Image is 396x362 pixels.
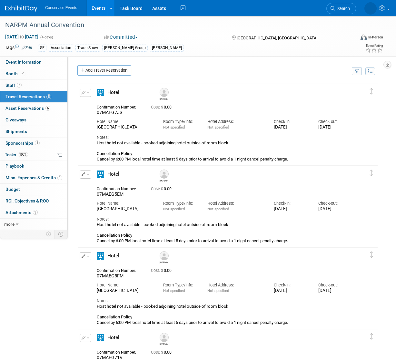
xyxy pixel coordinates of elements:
[97,282,153,288] div: Hotel Name:
[318,201,353,206] div: Check-out:
[97,334,104,341] i: Hotel
[163,282,198,288] div: Room Type/Info:
[97,125,153,130] div: [GEOGRAPHIC_DATA]
[274,206,308,212] div: [DATE]
[318,125,353,130] div: [DATE]
[4,222,15,227] span: more
[97,171,104,178] i: Hotel
[0,57,67,68] a: Event Information
[5,83,22,88] span: Staff
[5,71,25,76] span: Booth
[5,163,24,169] span: Playbook
[163,201,198,206] div: Room Type/Info:
[0,91,67,102] a: Travel Reservations5
[46,94,51,99] span: 5
[207,201,264,206] div: Hotel Address:
[107,171,119,177] span: Hotel
[361,35,367,40] img: Format-Inperson.png
[151,350,174,355] span: 0.00
[77,65,131,76] a: Add Travel Reservation
[151,187,174,191] span: 0.00
[35,140,40,145] span: 1
[97,119,153,125] div: Hotel Name:
[97,222,353,243] div: Host hotel not available - booked adjoining hotel outside of room block Cancellation Policy Cance...
[97,191,124,197] span: 07MAEG5EM
[97,135,353,140] div: Notes:
[274,201,308,206] div: Check-in:
[5,175,62,180] span: Misc. Expenses & Credits
[43,230,54,238] td: Personalize Event Tab Strip
[5,94,51,99] span: Travel Reservations
[370,88,373,95] i: Click and drag to move item
[370,252,373,258] i: Click and drag to move item
[57,175,62,180] span: 1
[0,219,67,230] a: more
[5,59,42,65] span: Event Information
[355,69,359,74] i: Filter by Traveler
[0,195,67,207] a: ROI, Objectives & ROO
[0,184,67,195] a: Budget
[5,44,32,52] td: Tags
[160,342,168,346] div: Ian Clark
[207,282,264,288] div: Hotel Address:
[207,288,229,293] span: Not specified
[5,106,50,111] span: Asset Reservations
[151,268,164,273] span: Cost: $
[54,230,68,238] td: Toggle Event Tabs
[49,45,73,51] div: Association
[160,260,168,264] div: Debi McNeany
[5,34,39,40] span: [DATE] [DATE]
[274,288,308,294] div: [DATE]
[318,119,353,125] div: Check-out:
[370,170,373,176] i: Click and drag to move item
[0,126,67,137] a: Shipments
[40,35,53,39] span: (4 days)
[370,333,373,340] i: Click and drag to move item
[97,110,122,115] span: 07MAEG7JS
[160,170,169,179] img: Tanner Wade
[75,45,100,51] div: Trade Show
[151,105,164,109] span: Cost: $
[0,172,67,183] a: Misc. Expenses & Credits1
[107,335,119,340] span: Hotel
[318,282,353,288] div: Check-out:
[0,68,67,79] a: Booth
[97,273,124,278] span: 07MAEG5FM
[5,187,20,192] span: Budget
[160,251,169,260] img: Debi McNeany
[237,36,317,40] span: [GEOGRAPHIC_DATA], [GEOGRAPHIC_DATA]
[107,89,119,95] span: Hotel
[150,45,184,51] div: [PERSON_NAME]
[97,103,141,110] div: Confirmation Number:
[17,83,22,88] span: 2
[335,6,350,11] span: Search
[0,207,67,218] a: Attachments3
[163,125,185,129] span: Not specified
[328,34,383,43] div: Event Format
[365,44,383,47] div: Event Rating
[163,119,198,125] div: Room Type/Info:
[5,152,28,157] span: Tasks
[97,266,141,273] div: Confirmation Number:
[207,119,264,125] div: Hotel Address:
[207,207,229,211] span: Not specified
[97,206,153,212] div: [GEOGRAPHIC_DATA]
[158,251,169,264] div: Debi McNeany
[5,140,40,146] span: Sponsorships
[151,187,164,191] span: Cost: $
[160,333,169,342] img: Ian Clark
[5,129,27,134] span: Shipments
[326,3,356,14] a: Search
[0,80,67,91] a: Staff2
[97,216,353,222] div: Notes:
[158,88,169,100] div: Zach Beck
[97,201,153,206] div: Hotel Name:
[3,19,351,31] div: NARPM Annual Convention
[160,88,169,97] img: Zach Beck
[0,160,67,172] a: Playbook
[0,149,67,160] a: Tasks100%
[33,210,38,215] span: 3
[0,138,67,149] a: Sponsorships1
[18,152,28,157] span: 100%
[102,34,140,41] button: Committed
